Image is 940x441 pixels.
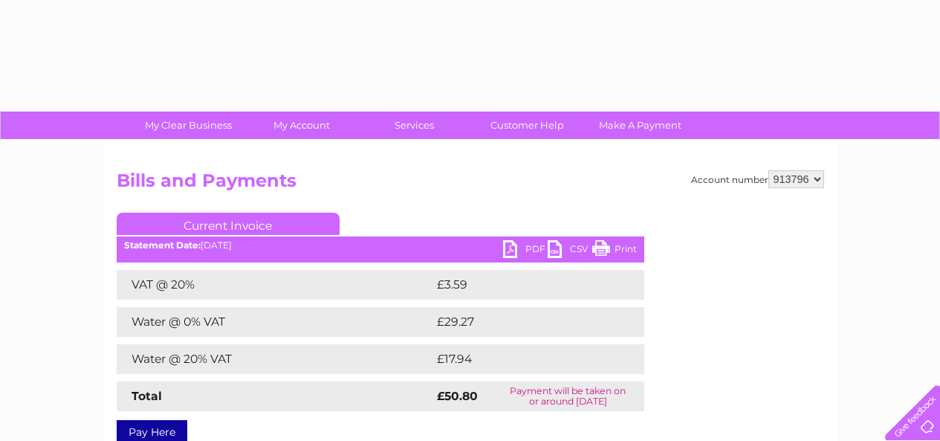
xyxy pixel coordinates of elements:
[433,307,614,337] td: £29.27
[124,239,201,251] b: Statement Date:
[503,240,548,262] a: PDF
[492,382,644,411] td: Payment will be taken on or around [DATE]
[437,389,478,403] strong: £50.80
[117,240,644,251] div: [DATE]
[592,240,637,262] a: Print
[117,344,433,374] td: Water @ 20% VAT
[466,112,589,139] a: Customer Help
[240,112,363,139] a: My Account
[548,240,592,262] a: CSV
[353,112,476,139] a: Services
[579,112,701,139] a: Make A Payment
[117,307,433,337] td: Water @ 0% VAT
[117,170,824,199] h2: Bills and Payments
[433,344,613,374] td: £17.94
[691,170,824,188] div: Account number
[127,112,250,139] a: My Clear Business
[117,270,433,300] td: VAT @ 20%
[433,270,609,300] td: £3.59
[132,389,162,403] strong: Total
[117,213,340,235] a: Current Invoice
